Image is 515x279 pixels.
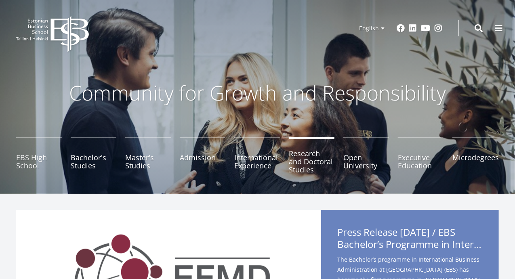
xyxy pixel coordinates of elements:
span: Press Release [DATE] / EBS [337,226,483,253]
a: Bachelor's Studies [71,137,116,178]
a: Facebook [397,24,405,32]
a: Instagram [434,24,442,32]
span: Bachelor’s Programme in International Business Administration Among the World’s Best with Five-Ye... [337,238,483,250]
a: Microdegrees [452,137,499,178]
p: Community for Growth and Responsibility [44,81,472,105]
a: Linkedin [409,24,417,32]
a: International Experience [234,137,280,178]
a: Open University [343,137,389,178]
a: Admission [180,137,225,178]
a: Executive Education [398,137,444,178]
a: Research and Doctoral Studies [289,137,334,178]
a: EBS High School [16,137,62,178]
a: Youtube [421,24,430,32]
a: Master's Studies [125,137,171,178]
